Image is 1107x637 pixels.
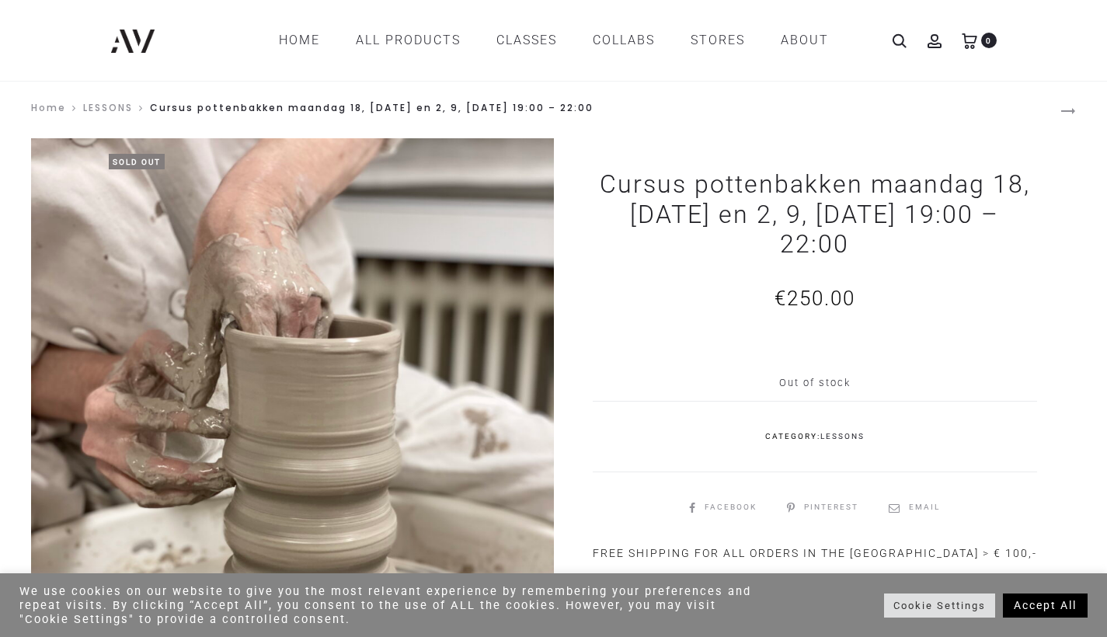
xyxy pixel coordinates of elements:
a: LESSONS [820,432,865,440]
a: ABOUT [781,27,829,54]
div: FREE SHIPPING FOR ALL ORDERS IN THE [GEOGRAPHIC_DATA] > € 100,- [593,542,1038,564]
a: Pinterest [787,503,858,511]
p: Out of stock [593,365,1038,401]
a: Cookie Settings [884,593,995,618]
a: Home [279,27,320,54]
a: COLLABS [593,27,655,54]
a: LESSONS [83,101,133,114]
a: Email [889,503,940,511]
a: Facebook [689,503,757,511]
span: € [775,287,787,310]
h1: Cursus pottenbakken maandag 18, [DATE] en 2, 9, [DATE] 19:00 – 22:00 [593,169,1038,259]
bdi: 250.00 [775,287,855,310]
nav: Cursus pottenbakken maandag 18, [DATE] en 2, 9, [DATE] 19:00 – 22:00 [31,96,1029,123]
a: STORES [691,27,745,54]
span: 0 [981,33,997,48]
a: All products [356,27,461,54]
nav: Product navigation [1045,96,1076,123]
a: Home [31,101,66,114]
span: Category: [765,432,865,440]
a: CLASSES [496,27,557,54]
a: Accept All [1003,593,1088,618]
div: We use cookies on our website to give you the most relevant experience by remembering your prefer... [19,584,768,626]
span: Sold Out [109,154,165,169]
a: 0 [962,33,977,47]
